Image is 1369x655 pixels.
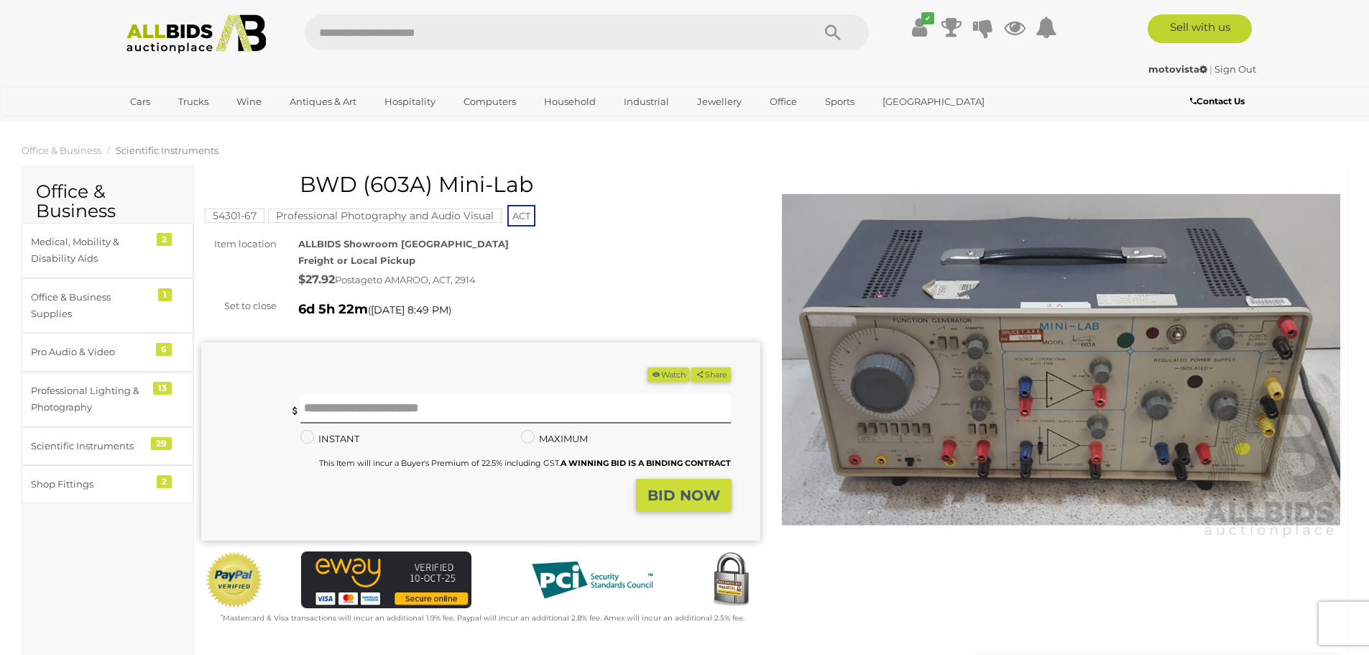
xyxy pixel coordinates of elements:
mark: Professional Photography and Audio Visual [268,209,502,223]
label: MAXIMUM [521,431,588,447]
a: motovista [1148,63,1209,75]
button: Share [691,367,731,383]
h2: Office & Business [36,182,179,221]
a: Sports [816,90,864,114]
div: Scientific Instruments [31,438,149,454]
a: Hospitality [375,90,445,114]
small: This Item will incur a Buyer's Premium of 22.5% including GST. [319,458,731,468]
a: Wine [227,90,271,114]
a: Household [535,90,605,114]
li: Watch this item [647,367,689,383]
a: Scientific Instruments [116,145,218,156]
div: 2 [157,475,172,488]
strong: $27.92 [298,272,335,286]
button: BID NOW [636,479,732,513]
a: Sign Out [1214,63,1256,75]
a: Industrial [614,90,678,114]
a: Jewellery [688,90,751,114]
span: | [1209,63,1212,75]
a: Scientific Instruments 29 [22,427,193,465]
a: Trucks [169,90,218,114]
a: Shop Fittings 2 [22,465,193,503]
label: INSTANT [300,431,359,447]
a: Cars [121,90,160,114]
strong: 6d 5h 22m [298,301,368,317]
div: 2 [157,233,172,246]
a: ✔ [909,14,931,40]
div: 29 [151,437,172,450]
a: Antiques & Art [280,90,366,114]
a: 54301-67 [205,210,264,221]
strong: ALLBIDS Showroom [GEOGRAPHIC_DATA] [298,238,509,249]
span: [DATE] 8:49 PM [371,303,448,316]
div: Set to close [190,298,287,314]
div: Professional Lighting & Photography [31,383,149,416]
span: ACT [507,205,535,226]
button: Search [797,14,869,50]
strong: BID NOW [647,487,720,504]
a: Medical, Mobility & Disability Aids 2 [22,223,193,278]
strong: Freight or Local Pickup [298,255,415,266]
img: eWAY Payment Gateway [301,551,471,608]
a: Computers [454,90,525,114]
small: Mastercard & Visa transactions will incur an additional 1.9% fee. Paypal will incur an additional... [221,613,745,623]
div: Pro Audio & Video [31,344,149,360]
img: Secured by Rapid SSL [702,551,760,609]
strong: motovista [1148,63,1207,75]
b: Contact Us [1190,96,1245,106]
img: Official PayPal Seal [205,551,264,609]
span: ( ) [368,304,451,316]
a: Professional Lighting & Photography 13 [22,372,193,427]
div: Shop Fittings [31,476,149,493]
img: BWD (603A) Mini-Lab [782,180,1341,540]
a: Office & Business Supplies 1 [22,278,193,334]
div: 1 [158,288,172,301]
a: Pro Audio & Video 6 [22,333,193,371]
a: Contact Us [1190,93,1248,109]
i: ✔ [921,12,934,24]
img: Allbids.com.au [119,14,275,54]
div: Office & Business Supplies [31,289,149,323]
b: A WINNING BID IS A BINDING CONTRACT [561,458,731,468]
a: Office & Business [22,145,101,156]
div: 13 [153,382,172,395]
h1: BWD (603A) Mini-Lab [208,173,757,196]
a: Sell with us [1148,14,1252,43]
a: [GEOGRAPHIC_DATA] [873,90,994,114]
div: 6 [156,343,172,356]
button: Watch [647,367,689,383]
div: Postage [298,270,760,290]
a: Office [760,90,806,114]
div: Medical, Mobility & Disability Aids [31,234,149,267]
a: Professional Photography and Audio Visual [268,210,502,221]
img: PCI DSS compliant [520,551,664,609]
span: to AMAROO, ACT, 2914 [373,274,476,285]
mark: 54301-67 [205,209,264,223]
div: Item location [190,236,287,252]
